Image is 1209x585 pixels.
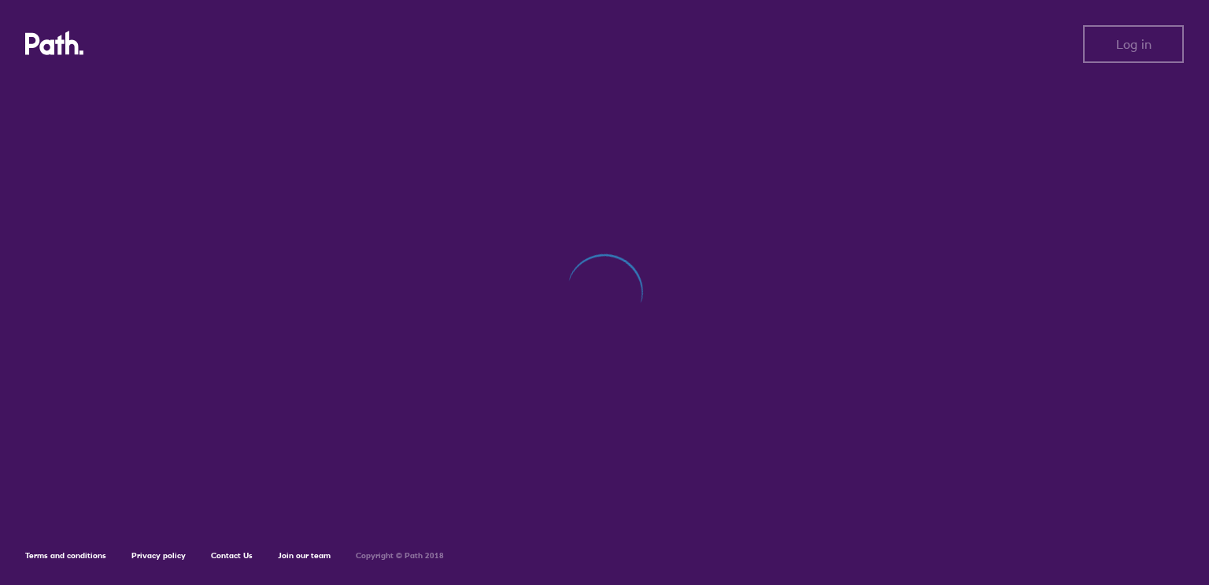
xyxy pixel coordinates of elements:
[131,550,186,561] a: Privacy policy
[278,550,331,561] a: Join our team
[211,550,253,561] a: Contact Us
[25,550,106,561] a: Terms and conditions
[1083,25,1184,63] button: Log in
[356,551,444,561] h6: Copyright © Path 2018
[1116,37,1152,51] span: Log in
